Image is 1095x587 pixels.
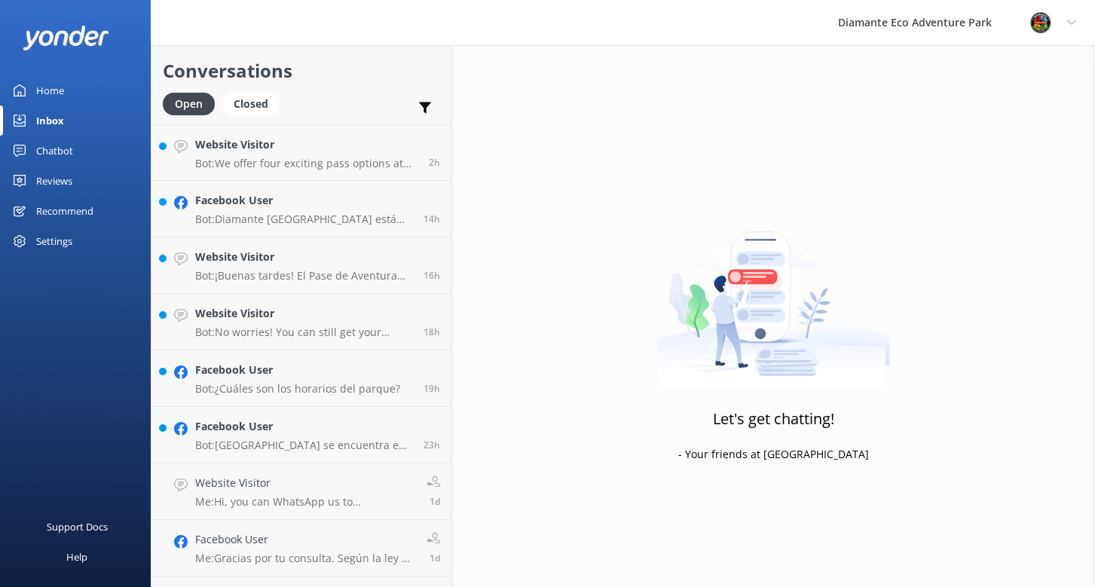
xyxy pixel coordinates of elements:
[36,226,72,256] div: Settings
[424,326,440,338] span: Sep 20 2025 02:57pm (UTC -06:00) America/Costa_Rica
[66,542,87,572] div: Help
[195,439,412,452] p: Bot: [GEOGRAPHIC_DATA] se encuentra en RIU Hotel [STREET_ADDRESS][PERSON_NAME]. Para obtener dire...
[151,463,451,520] a: Website VisitorMe:Hi, you can WhatsApp us to [PHONE_NUMBER]1d
[195,418,412,435] h4: Facebook User
[36,196,93,226] div: Recommend
[151,407,451,463] a: Facebook UserBot:[GEOGRAPHIC_DATA] se encuentra en RIU Hotel [STREET_ADDRESS][PERSON_NAME]. Para ...
[195,475,415,491] h4: Website Visitor
[195,552,415,565] p: Me: Gracias por tu consulta. Según la ley de [PERSON_NAME] en [PERSON_NAME][GEOGRAPHIC_DATA] no e...
[36,105,64,136] div: Inbox
[222,93,280,115] div: Closed
[429,156,440,169] span: Sep 21 2025 07:22am (UTC -06:00) America/Costa_Rica
[222,95,287,112] a: Closed
[195,531,415,548] h4: Facebook User
[151,520,451,576] a: Facebook UserMe:Gracias por tu consulta. Según la ley de [PERSON_NAME] en [PERSON_NAME][GEOGRAPHI...
[195,326,412,339] p: Bot: No worries! You can still get your photos. Just send an email to [EMAIL_ADDRESS][DOMAIN_NAME...
[424,439,440,451] span: Sep 20 2025 10:21am (UTC -06:00) America/Costa_Rica
[23,26,109,50] img: yonder-white-logo.png
[151,181,451,237] a: Facebook UserBot:Diamante [GEOGRAPHIC_DATA] está abierto al público los siete días de la semana, ...
[151,237,451,294] a: Website VisitorBot:¡Buenas tardes! El Pase de Aventura [PERSON_NAME] incluye una emocionante expe...
[424,212,440,225] span: Sep 20 2025 06:44pm (UTC -06:00) America/Costa_Rica
[195,212,412,226] p: Bot: Diamante [GEOGRAPHIC_DATA] está abierto al público los siete días de la semana, 365 días al ...
[195,269,412,283] p: Bot: ¡Buenas tardes! El Pase de Aventura [PERSON_NAME] incluye una emocionante experiencia de tir...
[195,495,415,509] p: Me: Hi, you can WhatsApp us to [PHONE_NUMBER]
[195,305,412,322] h4: Website Visitor
[424,269,440,282] span: Sep 20 2025 04:34pm (UTC -06:00) America/Costa_Rica
[195,157,418,170] p: Bot: We offer four exciting pass options at [GEOGRAPHIC_DATA]! - The Adventure Pass gives you ful...
[195,362,400,378] h4: Facebook User
[163,93,215,115] div: Open
[1029,11,1052,34] img: 831-1756915225.png
[195,192,412,209] h4: Facebook User
[36,75,64,105] div: Home
[36,136,73,166] div: Chatbot
[657,200,890,388] img: artwork of a man stealing a conversation from at giant smartphone
[163,57,440,85] h2: Conversations
[151,124,451,181] a: Website VisitorBot:We offer four exciting pass options at [GEOGRAPHIC_DATA]! - The Adventure Pass...
[36,166,72,196] div: Reviews
[424,382,440,395] span: Sep 20 2025 01:44pm (UTC -06:00) America/Costa_Rica
[195,136,418,153] h4: Website Visitor
[151,294,451,350] a: Website VisitorBot:No worries! You can still get your photos. Just send an email to [EMAIL_ADDRES...
[163,95,222,112] a: Open
[195,382,400,396] p: Bot: ¿Cuáles son los horarios del parque?
[678,446,869,463] p: - Your friends at [GEOGRAPHIC_DATA]
[430,552,440,564] span: Sep 20 2025 09:15am (UTC -06:00) America/Costa_Rica
[713,407,834,431] h3: Let's get chatting!
[151,350,451,407] a: Facebook UserBot:¿Cuáles son los horarios del parque?19h
[47,512,108,542] div: Support Docs
[430,495,440,508] span: Sep 20 2025 09:22am (UTC -06:00) America/Costa_Rica
[195,249,412,265] h4: Website Visitor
